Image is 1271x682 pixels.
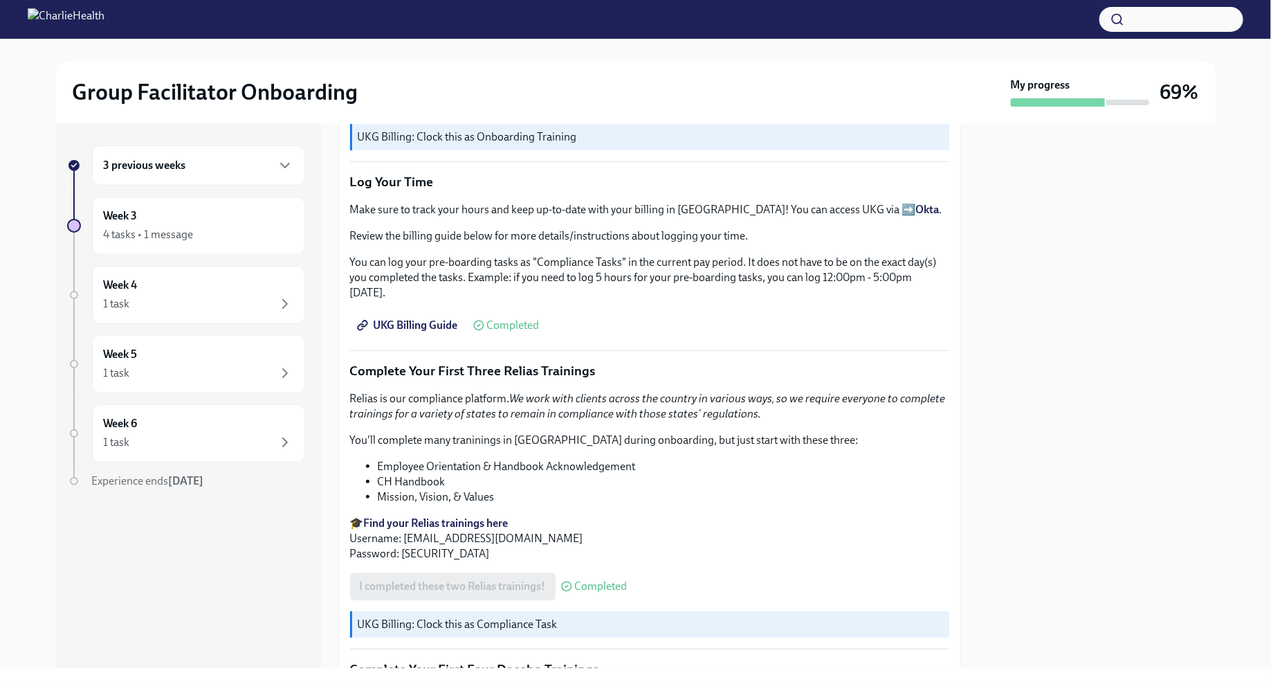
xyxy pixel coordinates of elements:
[378,474,949,490] li: CH Handbook
[360,318,458,332] span: UKG Billing Guide
[378,459,949,474] li: Employee Orientation & Handbook Acknowledgement
[378,490,949,505] li: Mission, Vision, & Values
[350,228,949,244] p: Review the billing guide below for more details/instructions about logging your time.
[487,320,540,331] span: Completed
[358,129,944,145] p: UKG Billing: Clock this as Onboarding Training
[350,255,949,300] p: You can log your pre-boarding tasks as "Compliance Tasks" in the current pay period. It does not ...
[92,145,305,186] div: 3 previous weeks
[104,347,138,362] h6: Week 5
[67,266,305,324] a: Week 41 task
[67,404,305,463] a: Week 61 task
[350,202,949,217] p: Make sure to track your hours and keep up-to-date with your billing in [GEOGRAPHIC_DATA]! You can...
[350,661,949,679] p: Complete Your First Four Docebo Trainings
[350,516,949,562] p: 🎓 Username: [EMAIL_ADDRESS][DOMAIN_NAME] Password: [SECURITY_DATA]
[350,433,949,448] p: You'll complete many traninings in [GEOGRAPHIC_DATA] during onboarding, but just start with these...
[350,312,468,339] a: UKG Billing Guide
[104,158,186,173] h6: 3 previous weeks
[575,581,628,592] span: Completed
[104,296,130,312] div: 1 task
[73,78,358,106] h2: Group Facilitator Onboarding
[28,8,104,30] img: CharlieHealth
[364,517,509,530] a: Find your Relias trainings here
[92,474,204,487] span: Experience ends
[104,278,138,293] h6: Week 4
[358,617,944,632] p: UKG Billing: Clock this as Compliance Task
[350,173,949,191] p: Log Your Time
[1160,80,1199,105] h3: 69%
[350,392,946,420] em: We work with clients across the country in various ways, so we require everyone to complete train...
[350,362,949,380] p: Complete Your First Three Relias Trainings
[67,197,305,255] a: Week 34 tasks • 1 message
[1011,78,1070,93] strong: My progress
[350,391,949,422] p: Relias is our compliance platform.
[67,335,305,393] a: Week 51 task
[104,227,194,242] div: 4 tasks • 1 message
[104,366,130,381] div: 1 task
[916,203,940,216] a: Okta
[169,474,204,487] strong: [DATE]
[104,416,138,431] h6: Week 6
[104,435,130,450] div: 1 task
[104,208,138,224] h6: Week 3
